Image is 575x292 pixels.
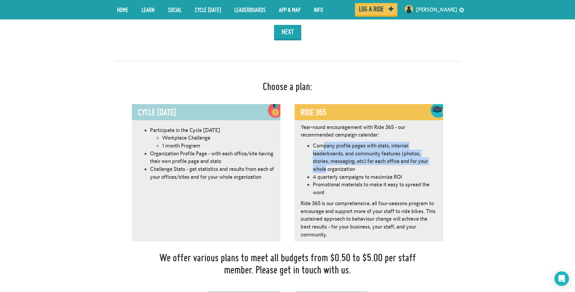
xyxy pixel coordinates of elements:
li: Organization Profile Page - with each office/site having their own profile page and stats [150,150,274,165]
a: Social [163,2,186,17]
a: settings drop down toggle [459,7,464,12]
a: LEARN [137,2,159,17]
a: Home [112,2,133,17]
li: Company profile pages with stats, internal leaderboards, and community features (photos, stories,... [313,142,437,173]
p: Year-round encouragement with Ride 365 - our recommended campaign calendar: [301,123,437,139]
div: We offer various plans to meet all budgets from $0.50 to $5.00 per staff member. Please get in to... [157,252,419,276]
a: Cycle [DATE] [190,2,226,17]
a: Info [309,2,328,17]
li: 1 month Program [162,142,274,150]
li: Challenge Stats - get statistics and results from each of your offices/sites and for your whole o... [150,165,274,181]
div: Cycle [DATE] [132,104,280,120]
li: Participate in the Cycle [DATE] [150,126,274,134]
li: 4 quarterly campaigns to maximize ROI [313,173,437,181]
p: Ride 365 is our comprehensive, all four-seasons program to encourage and support more of your sta... [301,199,437,239]
a: App & Map [274,2,305,17]
a: [PERSON_NAME] [416,2,457,17]
li: Workplace Challenge [162,134,274,142]
div: Ride 365 [295,104,443,120]
img: User profile image [404,4,414,14]
a: Log a ride [355,3,397,15]
div: Open Intercom Messenger [554,271,569,286]
button: next [274,25,301,39]
li: Promotional materials to make it easy to spread the word [313,181,437,196]
a: Leaderboards [230,2,270,17]
span: Log a ride [359,6,384,12]
h1: Choose a plan: [263,80,312,93]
